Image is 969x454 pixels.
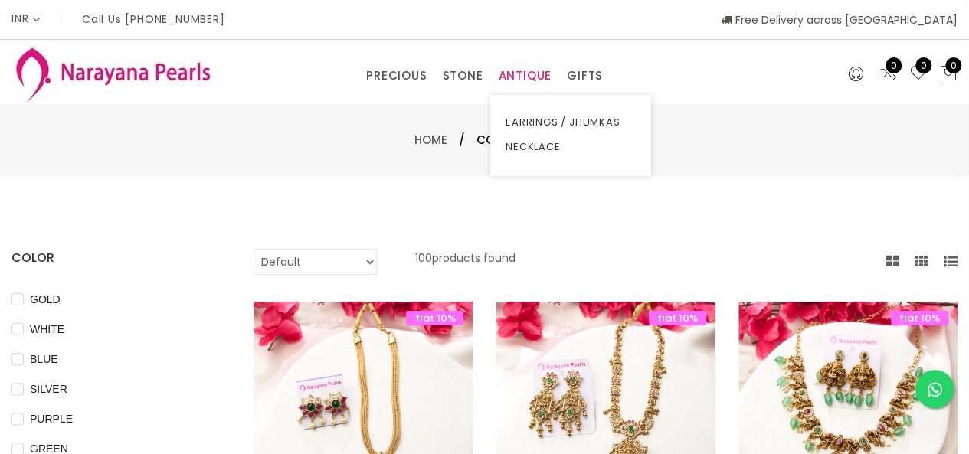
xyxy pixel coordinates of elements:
[24,321,70,338] span: WHITE
[915,57,931,73] span: 0
[909,64,928,84] a: 0
[24,381,74,397] span: SILVER
[567,64,603,87] a: GIFTS
[11,249,208,267] h4: COLOR
[939,64,958,84] button: 0
[414,132,447,148] a: Home
[24,351,64,367] span: BLUE
[879,64,898,84] a: 0
[886,57,902,73] span: 0
[891,311,948,325] span: flat 10%
[24,291,67,308] span: GOLD
[506,110,636,135] a: EARRINGS / JHUMKAS
[82,14,225,24] p: Call Us [PHONE_NUMBER]
[366,64,427,87] a: PRECIOUS
[406,311,463,325] span: flat 10%
[945,57,961,73] span: 0
[442,64,483,87] a: STONE
[506,135,636,159] a: NECKLACE
[649,311,706,325] span: flat 10%
[24,410,79,427] span: PURPLE
[498,64,552,87] a: ANTIQUE
[415,249,516,275] p: 100 products found
[476,131,555,149] span: Collections
[459,131,465,149] span: /
[722,12,958,28] span: Free Delivery across [GEOGRAPHIC_DATA]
